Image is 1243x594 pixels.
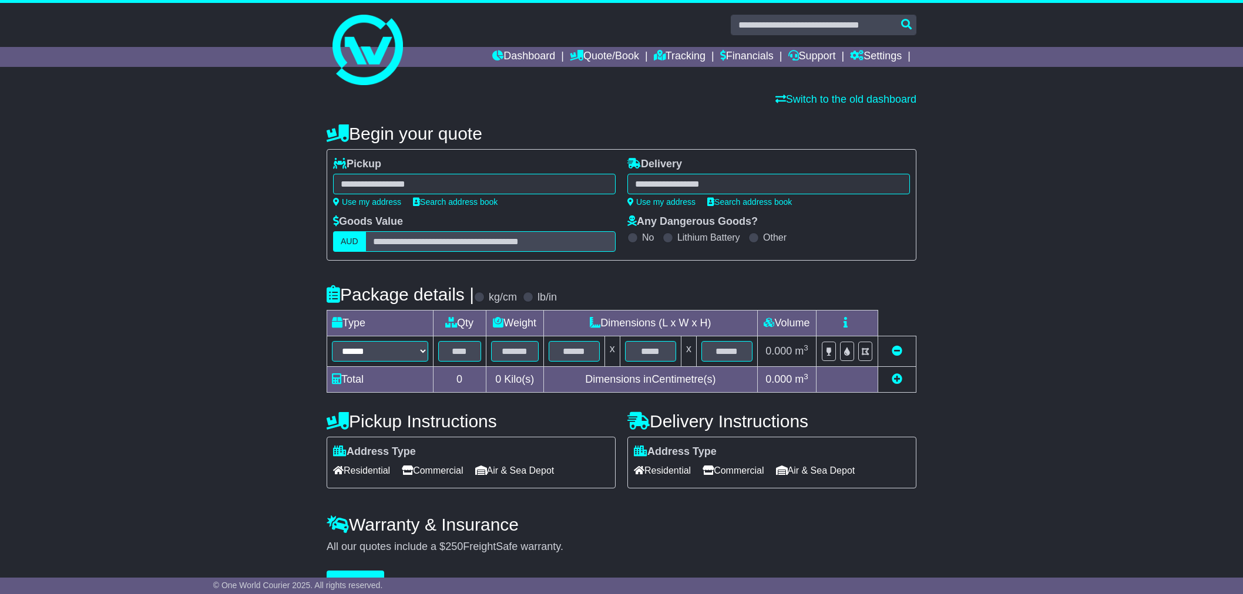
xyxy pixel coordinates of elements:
span: © One World Courier 2025. All rights reserved. [213,580,383,590]
h4: Delivery Instructions [627,411,916,431]
a: Settings [850,47,902,67]
td: x [681,336,696,367]
td: Dimensions in Centimetre(s) [543,367,757,393]
span: 0 [495,373,501,385]
td: x [604,336,620,367]
h4: Pickup Instructions [327,411,616,431]
td: Kilo(s) [486,367,543,393]
td: Total [327,367,434,393]
span: Air & Sea Depot [776,461,855,480]
td: 0 [433,367,486,393]
h4: Warranty & Insurance [327,515,916,534]
a: Support [788,47,836,67]
span: 0.000 [765,345,792,357]
span: m [795,345,808,357]
span: Air & Sea Depot [475,461,555,480]
span: Commercial [402,461,463,480]
a: Tracking [654,47,706,67]
h4: Package details | [327,285,474,304]
label: AUD [333,231,366,252]
td: Weight [486,310,543,336]
a: Search address book [707,197,792,207]
span: Commercial [703,461,764,480]
a: Dashboard [492,47,555,67]
td: Type [327,310,434,336]
sup: 3 [804,372,808,381]
label: Goods Value [333,215,403,228]
div: All our quotes include a $ FreightSafe warranty. [327,541,916,553]
label: Address Type [634,446,717,458]
a: Quote/Book [570,47,639,67]
td: Qty [433,310,486,336]
span: 0.000 [765,373,792,385]
sup: 3 [804,343,808,352]
a: Use my address [627,197,696,207]
a: Financials [720,47,774,67]
span: Residential [333,461,390,480]
a: Remove this item [892,345,902,357]
span: Residential [634,461,691,480]
button: Get Quotes [327,571,384,591]
a: Add new item [892,373,902,385]
label: Lithium Battery [677,232,740,243]
td: Volume [757,310,816,336]
span: 250 [445,541,463,552]
label: Any Dangerous Goods? [627,215,758,228]
label: kg/cm [489,291,517,304]
td: Dimensions (L x W x H) [543,310,757,336]
label: Other [763,232,787,243]
span: m [795,373,808,385]
label: Pickup [333,158,381,171]
label: Delivery [627,158,682,171]
h4: Begin your quote [327,124,916,143]
label: Address Type [333,446,416,458]
a: Use my address [333,197,401,207]
a: Switch to the old dashboard [775,93,916,105]
label: lb/in [537,291,557,304]
a: Search address book [413,197,498,207]
label: No [642,232,654,243]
